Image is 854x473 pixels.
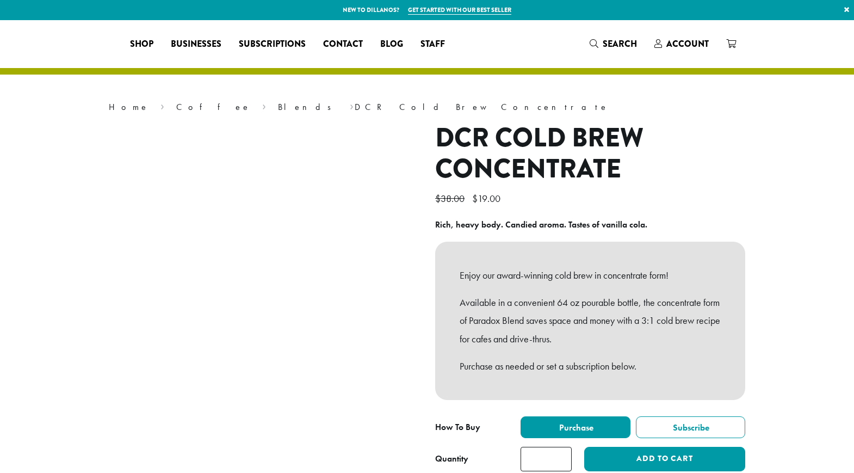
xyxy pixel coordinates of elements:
[666,38,709,50] span: Account
[435,192,441,205] span: $
[435,452,468,465] div: Quantity
[435,421,480,433] span: How To Buy
[584,447,745,471] button: Add to cart
[472,192,478,205] span: $
[323,38,363,51] span: Contact
[581,35,646,53] a: Search
[130,38,153,51] span: Shop
[435,122,745,185] h1: DCR Cold Brew Concentrate
[521,447,572,471] input: Product quantity
[460,293,721,348] p: Available in a convenient 64 oz pourable bottle, the concentrate form of Paradox Blend saves spac...
[109,101,149,113] a: Home
[239,38,306,51] span: Subscriptions
[160,97,164,114] span: ›
[380,38,403,51] span: Blog
[603,38,637,50] span: Search
[435,219,647,230] b: Rich, heavy body. Candied aroma. Tastes of vanilla cola.
[109,101,745,114] nav: Breadcrumb
[671,422,709,433] span: Subscribe
[278,101,338,113] a: Blends
[460,357,721,376] p: Purchase as needed or set a subscription below.
[558,422,593,433] span: Purchase
[472,192,503,205] bdi: 19.00
[176,101,251,113] a: Coffee
[435,192,467,205] bdi: 38.00
[460,266,721,285] p: Enjoy our award-winning cold brew in concentrate form!
[408,5,511,15] a: Get started with our best seller
[350,97,354,114] span: ›
[262,97,266,114] span: ›
[412,35,454,53] a: Staff
[171,38,221,51] span: Businesses
[420,38,445,51] span: Staff
[121,35,162,53] a: Shop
